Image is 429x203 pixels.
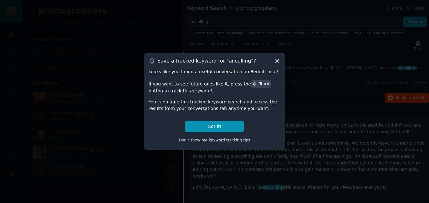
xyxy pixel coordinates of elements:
div: Track [253,81,269,87]
div: If you want to see future ones like it, press the button to track this keyword! [149,80,280,94]
span: Don't show me keyword tracking tips [179,138,250,142]
div: You can name this tracked keyword search and access the results from your conversations tab anyti... [149,99,280,112]
div: Looks like you found a useful conversation on Reddit, nice! [149,69,280,75]
h3: Save a tracked keyword for " ai culling "? [157,58,256,64]
button: Got it! [185,121,244,132]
